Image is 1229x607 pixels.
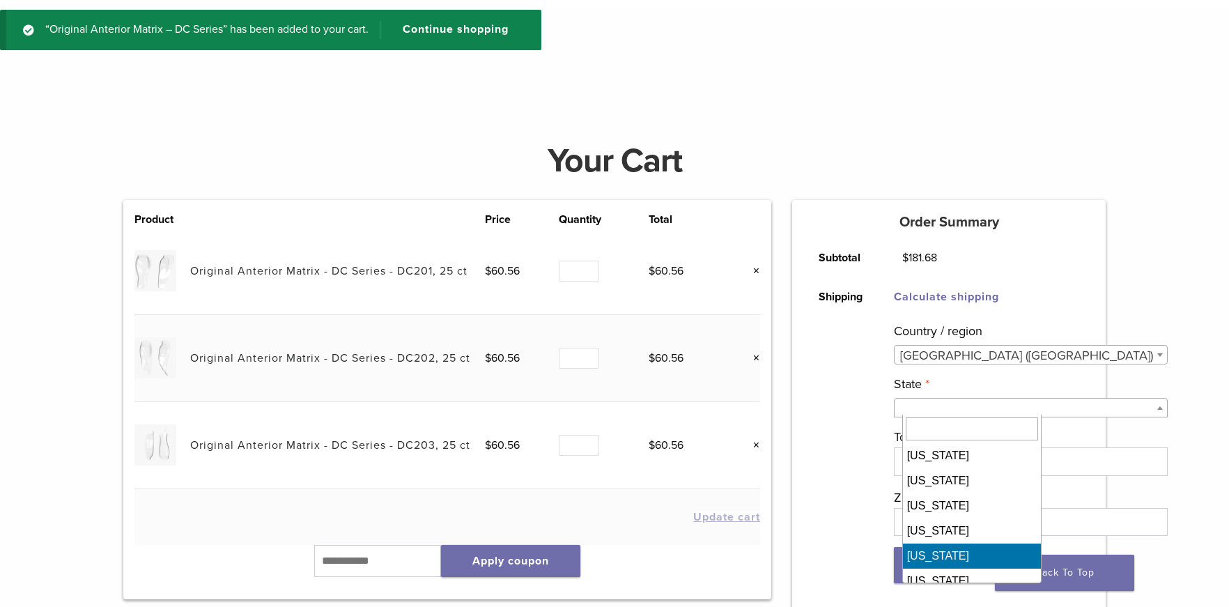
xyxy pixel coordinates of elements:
li: [US_STATE] [903,443,1041,468]
a: Calculate shipping [894,290,999,304]
label: State [894,374,1168,394]
bdi: 60.56 [649,264,683,278]
span: United States (US) [894,345,1168,364]
label: Country / region [894,321,1168,341]
span: $ [485,264,491,278]
a: Continue shopping [380,21,519,39]
a: Original Anterior Matrix - DC Series - DC203, 25 ct [190,438,470,452]
bdi: 181.68 [902,251,937,265]
li: [US_STATE] [903,544,1041,569]
label: Town / City [894,427,1168,447]
span: $ [485,351,491,365]
a: Remove this item [742,436,760,454]
bdi: 60.56 [649,351,683,365]
li: [US_STATE] [903,468,1041,493]
li: [US_STATE] [903,493,1041,518]
a: Remove this item [742,262,760,280]
bdi: 60.56 [485,264,520,278]
label: ZIP Code [894,487,1168,508]
span: $ [902,251,909,265]
th: Product [134,211,190,228]
span: $ [485,438,491,452]
th: Quantity [559,211,649,228]
th: Total [649,211,722,228]
span: $ [649,351,655,365]
a: Original Anterior Matrix - DC Series - DC202, 25 ct [190,351,470,365]
img: Original Anterior Matrix - DC Series - DC203, 25 ct [134,424,176,466]
li: [US_STATE] [903,569,1041,594]
th: Price [485,211,559,228]
button: Apply coupon [441,545,580,577]
span: United States (US) [895,346,1167,365]
bdi: 60.56 [485,351,520,365]
a: Remove this item [742,349,760,367]
bdi: 60.56 [649,438,683,452]
img: Original Anterior Matrix - DC Series - DC202, 25 ct [134,337,176,378]
img: Original Anterior Matrix - DC Series - DC201, 25 ct [134,250,176,291]
h1: Your Cart [113,144,1116,178]
a: Original Anterior Matrix - DC Series - DC201, 25 ct [190,264,467,278]
button: Update [894,547,1033,583]
span: $ [649,264,655,278]
button: Update cart [693,512,760,523]
span: $ [649,438,655,452]
bdi: 60.56 [485,438,520,452]
li: [US_STATE] [903,518,1041,544]
h5: Order Summary [792,214,1106,231]
th: Subtotal [803,238,886,277]
a: Back To Top [995,555,1134,591]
